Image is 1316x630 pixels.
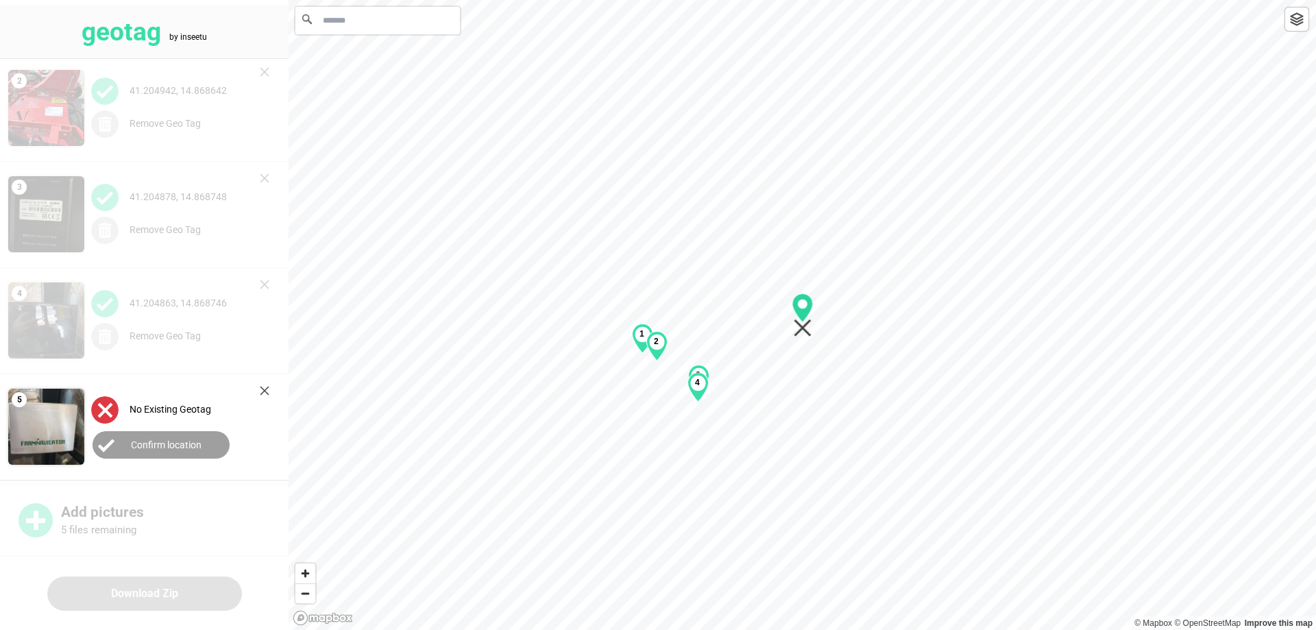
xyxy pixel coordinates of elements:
[1174,618,1241,628] a: OpenStreetMap
[688,365,709,395] div: Map marker
[8,389,84,465] img: 2Q==
[131,439,202,450] label: Confirm location
[1290,12,1304,26] img: toggleLayer
[654,337,659,346] b: 2
[295,564,315,583] button: Zoom in
[695,378,700,387] b: 4
[91,396,119,424] img: uploadImagesAlt
[1134,618,1172,628] a: Mapbox
[12,392,27,407] span: 5
[82,17,161,47] tspan: geotag
[293,610,353,626] a: Mapbox logo
[1245,618,1313,628] a: Map feedback
[696,370,700,380] b: 3
[295,583,315,603] button: Zoom out
[295,584,315,603] span: Zoom out
[130,404,211,415] label: No Existing Geotag
[260,386,269,396] img: cross
[632,324,653,354] div: Map marker
[687,372,709,402] div: Map marker
[169,32,207,42] tspan: by inseetu
[792,293,814,337] div: Map marker
[93,431,230,459] button: Confirm location
[295,7,460,34] input: Ricerca
[639,329,644,339] b: 1
[646,331,668,361] div: Map marker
